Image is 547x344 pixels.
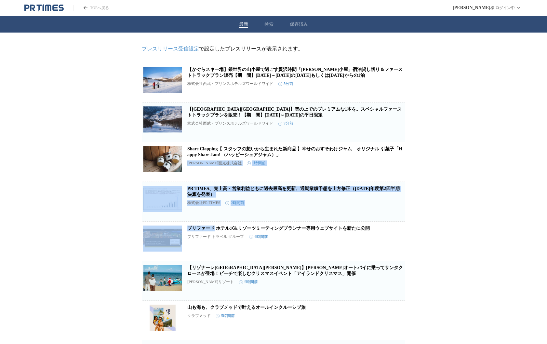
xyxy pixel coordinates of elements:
[187,121,273,126] p: 株式会社西武・プリンスホテルズワールドワイド
[290,21,308,27] button: 保存済み
[187,234,244,240] p: プリファード トラベル グループ
[143,106,182,132] img: 【六日町八海山スキー場】雲の上でのプレミアムな1本を。スペシャルファーストトラックプランを販売！【期 間】2026年1月13日(火)～2月13日(金)の平日限定
[187,305,306,310] a: 山も海も、クラブメッドで叶えるオールインクルーシブ旅
[187,160,242,166] p: [PERSON_NAME]観光株式会社
[249,234,268,240] time: 4時間前
[187,107,402,117] a: 【[GEOGRAPHIC_DATA][GEOGRAPHIC_DATA]】雲の上でのプレミアムな1本を。スペシャルファーストトラックプランを販売！【期 間】[DATE]～[DATE]の平日限定
[143,265,182,291] img: 【リゾナーレ小浜島】水上オートバイに乗ってサンタクロースが登場！ビーチで楽しむクリスマスイベント「アイランドクリスマス」開催
[453,5,490,10] span: [PERSON_NAME]
[143,67,182,93] img: 【かぐらスキー場】銀世界の山小屋で過ごす贅沢時間「和田小屋」宿泊貸し切り＆ファーストトラックプラン販売【期 間】2026年1月13日(火)～3月25日(水)の火曜日もしくは水曜日からの1泊
[239,279,258,285] time: 5時間前
[187,81,273,87] p: 株式会社西武・プリンスホテルズワールドワイド
[187,186,400,197] a: PR TIMES、売上高・営業利益ともに過去最高を更新、通期業績予想を上方修正（[DATE]年度第2四半期決算を発表）
[143,186,182,212] img: PR TIMES、売上高・営業利益ともに過去最高を更新、通期業績予想を上方修正（2025年度第2四半期決算を発表）
[264,21,273,27] button: 検索
[73,5,109,11] a: PR TIMESのトップページはこちら
[187,146,402,157] a: Share Clapping【 スタッフの想いから生まれた新商品 】幸せのおすそわけジャム オリジナル 引菓子「Happy Share Jam! （ハッピーシェアジャム）」
[187,200,220,206] p: 株式会社PR TIMES
[187,265,403,276] a: 【リゾナーレ[GEOGRAPHIC_DATA][PERSON_NAME]】[PERSON_NAME]オートバイに乗ってサンタクロースが登場！ビーチで楽しむクリスマスイベント「アイランドクリスマス」開催
[239,21,248,27] button: 最新
[142,46,199,51] a: プレスリリース受信設定
[143,146,182,172] img: Share Clapping【 スタッフの想いから生まれた新商品 】幸せのおすそわけジャム オリジナル 引菓子「Happy Share Jam! （ハッピーシェアジャム）」
[187,67,403,78] a: 【かぐらスキー場】銀世界の山小屋で過ごす贅沢時間「[PERSON_NAME]小屋」宿泊貸し切り＆ファーストトラックプラン販売【期 間】[DATE]～[DATE]の[DATE]もしくは[DATE]...
[187,313,211,319] p: クラブメッド
[187,226,370,231] a: プリファード ホテルズ&リゾーツミーティングプランナー専用ウェブサイトを新たに公開
[216,313,235,319] time: 5時間前
[142,46,405,52] p: で設定したプレスリリースが表示されます。
[247,160,266,166] time: 1時間前
[278,121,293,126] time: 7分前
[143,226,182,252] img: プリファード ホテルズ&リゾーツミーティングプランナー専用ウェブサイトを新たに公開
[187,279,234,285] p: [PERSON_NAME]リゾート
[278,81,293,87] time: 5分前
[24,4,64,12] a: PR TIMESのトップページはこちら
[225,200,244,206] time: 2時間前
[143,305,182,331] img: 山も海も、クラブメッドで叶えるオールインクルーシブ旅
